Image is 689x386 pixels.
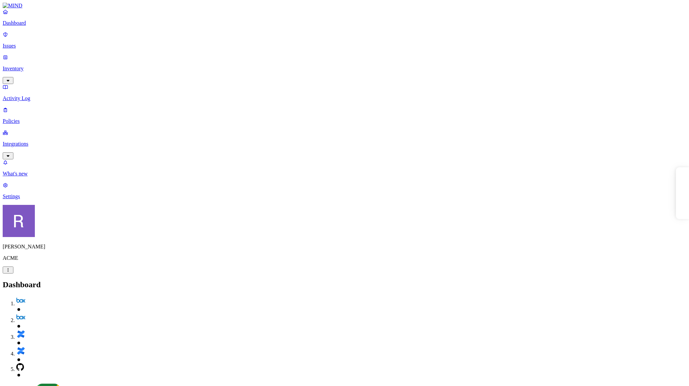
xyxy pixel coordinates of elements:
[3,3,22,9] img: MIND
[3,141,686,147] p: Integrations
[3,66,686,72] p: Inventory
[3,107,686,124] a: Policies
[3,130,686,158] a: Integrations
[16,329,25,339] img: svg%3e
[16,363,24,371] img: svg%3e
[3,255,686,261] p: ACME
[3,3,686,9] a: MIND
[3,31,686,49] a: Issues
[3,84,686,101] a: Activity Log
[3,244,686,250] p: [PERSON_NAME]
[3,54,686,83] a: Inventory
[3,182,686,200] a: Settings
[3,280,686,289] h2: Dashboard
[16,313,25,322] img: svg%3e
[3,159,686,177] a: What's new
[3,20,686,26] p: Dashboard
[3,9,686,26] a: Dashboard
[3,43,686,49] p: Issues
[16,346,25,356] img: svg%3e
[3,171,686,177] p: What's new
[3,194,686,200] p: Settings
[16,296,25,305] img: svg%3e
[3,95,686,101] p: Activity Log
[3,205,35,237] img: Rich Thompson
[3,118,686,124] p: Policies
